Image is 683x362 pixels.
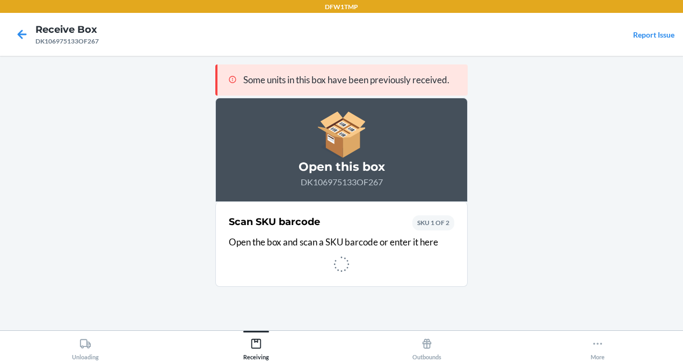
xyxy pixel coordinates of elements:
h2: Scan SKU barcode [229,215,320,229]
div: Unloading [72,334,99,360]
h3: Open this box [229,158,454,176]
a: Report Issue [633,30,674,39]
button: Outbounds [341,331,512,360]
div: DK106975133OF267 [35,37,99,46]
div: More [591,334,605,360]
button: More [512,331,683,360]
p: DFW1TMP [325,2,358,12]
div: Outbounds [412,334,441,360]
div: Receiving [243,334,269,360]
button: Receiving [171,331,341,360]
h4: Receive Box [35,23,99,37]
p: SKU 1 OF 2 [417,218,449,228]
p: Open the box and scan a SKU barcode or enter it here [229,235,454,249]
span: Some units in this box have been previously received. [243,74,449,85]
p: DK106975133OF267 [229,176,454,189]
